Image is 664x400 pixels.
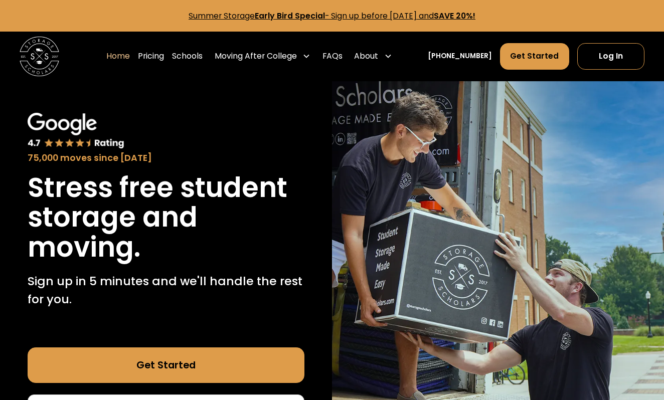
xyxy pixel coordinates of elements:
img: Storage Scholars main logo [20,37,59,76]
div: About [354,50,378,62]
a: Get Started [28,347,304,383]
a: [PHONE_NUMBER] [428,51,492,62]
a: Summer StorageEarly Bird Special- Sign up before [DATE] andSAVE 20%! [189,10,475,22]
a: Pricing [138,43,164,70]
h1: Stress free student storage and moving. [28,173,304,263]
img: Google 4.7 star rating [28,113,124,150]
a: Get Started [500,43,569,70]
a: FAQs [322,43,343,70]
div: 75,000 moves since [DATE] [28,151,304,165]
p: Sign up in 5 minutes and we'll handle the rest for you. [28,272,304,308]
a: Home [106,43,130,70]
a: Schools [172,43,203,70]
strong: Early Bird Special [255,10,325,22]
strong: SAVE 20%! [434,10,475,22]
div: Moving After College [215,50,297,62]
div: Moving After College [211,43,314,70]
a: home [20,37,59,76]
a: Log In [577,43,644,70]
div: About [350,43,396,70]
